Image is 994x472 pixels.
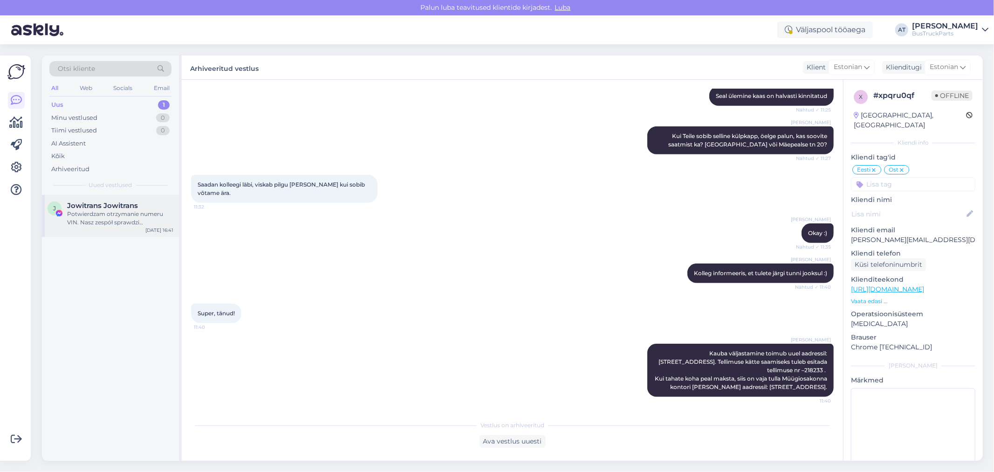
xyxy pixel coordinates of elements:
div: 0 [156,113,170,123]
p: Märkmed [851,375,975,385]
span: Nähtud ✓ 11:25 [796,106,831,113]
span: Uued vestlused [89,181,132,189]
div: Arhiveeritud [51,165,89,174]
span: Kui Teile sobib selline külpkapp, öelge palun, kas soovite saatmist ka? [GEOGRAPHIC_DATA] või Mäe... [668,132,829,148]
span: Super, tänud! [198,310,235,317]
p: Vaata edasi ... [851,297,975,305]
div: 1 [158,100,170,110]
span: 11:40 [796,397,831,404]
div: Minu vestlused [51,113,97,123]
div: [PERSON_NAME] [912,22,978,30]
span: [PERSON_NAME] [791,336,831,343]
span: Seal ülemine kaas on halvasti kinnitatud [716,92,827,99]
div: [PERSON_NAME] [851,361,975,370]
span: Ost [889,167,898,173]
p: Kliendi nimi [851,195,975,205]
span: Offline [932,90,973,101]
span: Nähtud ✓ 11:27 [796,155,831,162]
span: Nähtud ✓ 11:35 [796,243,831,250]
span: [PERSON_NAME] [791,216,831,223]
span: [PERSON_NAME] [791,256,831,263]
div: Web [78,82,94,94]
a: [PERSON_NAME]BusTruckParts [912,22,988,37]
div: Ava vestlus uuesti [480,435,546,448]
div: Potwierdzam otrzymanie numeru VIN. Nasz zespół sprawdzi dostępność części. [67,210,173,227]
p: Chrome [TECHNICAL_ID] [851,342,975,352]
div: Kõik [51,152,65,161]
div: AT [895,23,908,36]
p: Kliendi tag'id [851,153,975,162]
p: [PERSON_NAME][EMAIL_ADDRESS][DOMAIN_NAME] [851,235,975,245]
img: Askly Logo [7,63,25,81]
span: J [53,205,56,212]
span: Kolleg informeeris, et tulete järgi tunni jooksul :) [694,270,827,277]
div: Tiimi vestlused [51,126,97,135]
span: 11:40 [194,324,229,331]
p: Operatsioonisüsteem [851,309,975,319]
span: Vestlus on arhiveeritud [480,421,544,430]
p: Kliendi email [851,225,975,235]
span: Nähtud ✓ 11:40 [795,284,831,291]
span: x [859,93,863,100]
span: Eesti [857,167,871,173]
input: Lisa nimi [851,209,965,219]
span: Luba [552,3,574,12]
p: Brauser [851,333,975,342]
span: 11:32 [194,203,229,210]
div: [GEOGRAPHIC_DATA], [GEOGRAPHIC_DATA] [854,111,966,130]
div: Küsi telefoninumbrit [851,258,926,271]
div: Uus [51,100,63,110]
div: Kliendi info [851,139,975,147]
div: BusTruckParts [912,30,978,37]
span: [PERSON_NAME] [791,119,831,126]
div: AI Assistent [51,139,86,148]
span: Jowitrans Jowitrans [67,201,138,210]
span: Okay :) [808,229,827,236]
span: Saadan kolleegi läbi, viskab pilgu [PERSON_NAME] kui sobib võtame ära. [198,181,366,196]
a: [URL][DOMAIN_NAME] [851,285,924,293]
span: Kauba väljastamine toimub uuel aadressil: [STREET_ADDRESS]. Tellimuse kätte saamiseks tuleb esita... [655,350,829,390]
div: Socials [111,82,134,94]
span: Estonian [834,62,862,72]
div: Klient [803,62,826,72]
p: [MEDICAL_DATA] [851,319,975,329]
span: Otsi kliente [58,64,95,74]
div: Email [152,82,171,94]
div: All [49,82,60,94]
span: Estonian [930,62,958,72]
div: [DATE] 16:41 [145,227,173,234]
p: Klienditeekond [851,275,975,285]
div: Klienditugi [882,62,922,72]
input: Lisa tag [851,177,975,191]
p: Kliendi telefon [851,249,975,258]
div: 0 [156,126,170,135]
div: Väljaspool tööaega [777,21,873,38]
label: Arhiveeritud vestlus [190,61,259,74]
div: # xpqru0qf [873,90,932,101]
